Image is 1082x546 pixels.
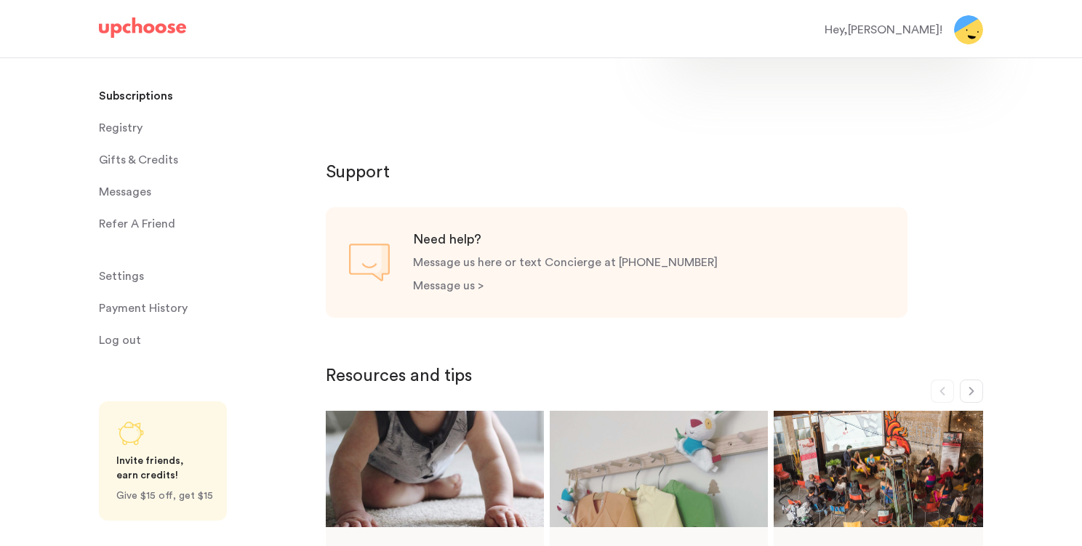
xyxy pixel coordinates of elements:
a: Subscriptions [99,81,308,111]
span: Messages [99,177,151,206]
p: Need help? [413,230,718,248]
p: Message us here or text Concierge at [PHONE_NUMBER] [413,254,718,271]
a: Refer A Friend [99,209,308,238]
a: Registry [99,113,308,142]
p: Subscriptions [99,81,173,111]
p: Payment History [99,294,188,323]
span: Settings [99,262,144,291]
span: Log out [99,326,141,355]
span: Gifts & Credits [99,145,178,174]
p: Resources and tips [326,364,983,388]
a: Message us > [413,280,484,292]
a: Settings [99,262,308,291]
a: Gifts & Credits [99,145,308,174]
p: Refer A Friend [99,209,175,238]
div: Hey, [PERSON_NAME] ! [825,21,942,39]
a: Log out [99,326,308,355]
a: Share UpChoose [99,401,227,521]
a: UpChoose [99,17,186,44]
span: Registry [99,113,143,142]
a: Payment History [99,294,308,323]
p: Support [326,161,983,184]
img: UpChoose [99,17,186,38]
a: Messages [99,177,308,206]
